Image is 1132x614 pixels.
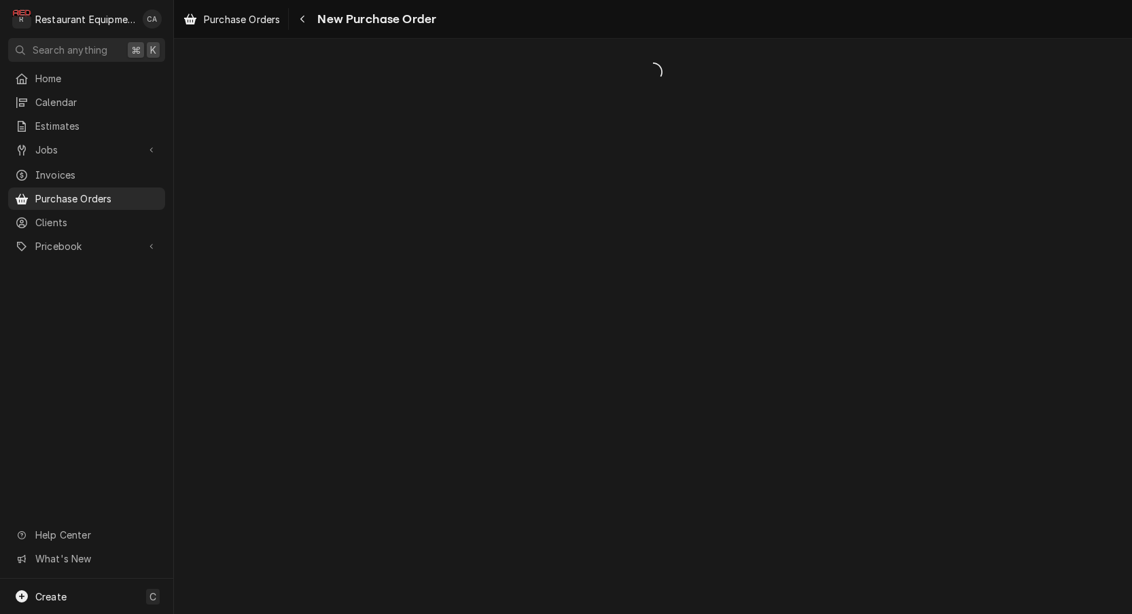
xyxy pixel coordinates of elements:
span: New Purchase Order [313,10,436,29]
span: What's New [35,552,157,566]
a: Invoices [8,164,165,186]
a: Go to Pricebook [8,235,165,257]
a: Estimates [8,115,165,137]
span: ⌘ [131,43,141,57]
div: Restaurant Equipment Diagnostics's Avatar [12,10,31,29]
span: Loading... [174,58,1132,86]
a: Purchase Orders [8,187,165,210]
div: R [12,10,31,29]
span: K [150,43,156,57]
a: Go to Help Center [8,524,165,546]
span: Estimates [35,119,158,133]
a: Calendar [8,91,165,113]
div: CA [143,10,162,29]
span: Pricebook [35,239,138,253]
a: Go to Jobs [8,139,165,161]
span: Calendar [35,95,158,109]
span: C [149,590,156,604]
span: Clients [35,215,158,230]
a: Clients [8,211,165,234]
span: Create [35,591,67,602]
span: Search anything [33,43,107,57]
span: Purchase Orders [35,192,158,206]
span: Jobs [35,143,138,157]
button: Search anything⌘K [8,38,165,62]
div: Chrissy Adams's Avatar [143,10,162,29]
span: Help Center [35,528,157,542]
span: Home [35,71,158,86]
a: Go to What's New [8,547,165,570]
button: Navigate back [291,8,313,30]
a: Purchase Orders [178,8,285,31]
a: Home [8,67,165,90]
span: Invoices [35,168,158,182]
div: Restaurant Equipment Diagnostics [35,12,135,26]
span: Purchase Orders [204,12,280,26]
